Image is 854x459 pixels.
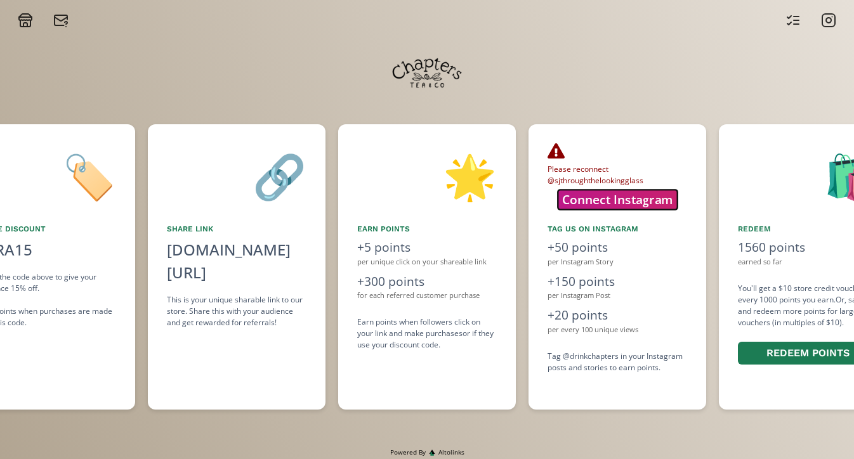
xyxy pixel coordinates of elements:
div: per Instagram Post [548,290,687,301]
img: f9R4t3NEChck [392,38,462,108]
div: for each referred customer purchase [357,290,497,301]
div: +20 points [548,306,687,325]
div: Share Link [167,223,306,235]
div: 🔗 [167,143,306,208]
span: Altolinks [438,448,464,457]
div: [DOMAIN_NAME][URL] [167,238,306,284]
span: Please reconnect @sjthroughthelookingglass [548,152,643,186]
div: Earn points when followers click on your link and make purchases or if they use your discount code . [357,316,497,351]
div: This is your unique sharable link to our store. Share this with your audience and get rewarded fo... [167,294,306,328]
span: Powered By [390,448,426,457]
div: per Instagram Story [548,257,687,268]
div: +5 points [357,238,497,257]
div: Earn points [357,223,497,235]
div: +300 points [357,273,497,291]
div: +150 points [548,273,687,291]
div: per unique click on your shareable link [357,257,497,268]
button: Connect Instagram [558,190,677,209]
div: +50 points [548,238,687,257]
div: Tag us on Instagram [548,223,687,235]
div: Tag @drinkchapters in your Instagram posts and stories to earn points. [548,351,687,373]
img: favicon-32x32.png [429,449,435,456]
div: 🌟 [357,143,497,208]
div: per every 100 unique views [548,325,687,335]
